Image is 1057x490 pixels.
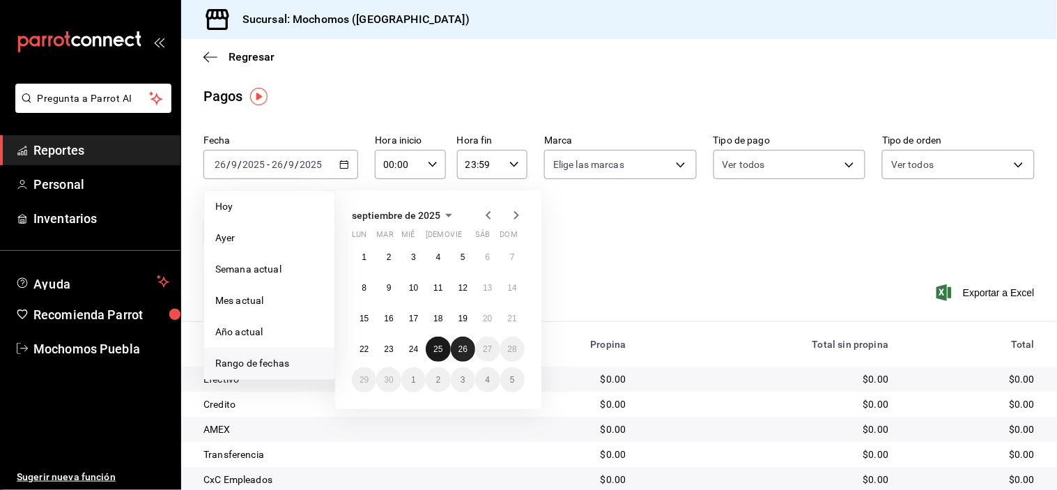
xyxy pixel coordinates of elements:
abbr: 17 de septiembre de 2025 [409,314,418,323]
label: Tipo de pago [713,136,866,146]
button: 26 de septiembre de 2025 [451,337,475,362]
button: 24 de septiembre de 2025 [401,337,426,362]
abbr: lunes [352,230,367,245]
abbr: 14 de septiembre de 2025 [508,283,517,293]
button: 14 de septiembre de 2025 [500,275,525,300]
button: 19 de septiembre de 2025 [451,306,475,331]
button: 5 de septiembre de 2025 [451,245,475,270]
button: 3 de octubre de 2025 [451,367,475,392]
abbr: 29 de septiembre de 2025 [360,375,369,385]
label: Fecha [203,136,358,146]
input: ---- [242,159,265,170]
label: Marca [544,136,697,146]
abbr: 9 de septiembre de 2025 [387,283,392,293]
abbr: 27 de septiembre de 2025 [483,344,492,354]
button: 18 de septiembre de 2025 [426,306,450,331]
abbr: domingo [500,230,518,245]
span: septiembre de 2025 [352,210,440,221]
button: 12 de septiembre de 2025 [451,275,475,300]
abbr: 8 de septiembre de 2025 [362,283,367,293]
div: $0.00 [494,447,626,461]
button: 4 de septiembre de 2025 [426,245,450,270]
span: Ayuda [33,273,151,290]
abbr: miércoles [401,230,415,245]
button: 11 de septiembre de 2025 [426,275,450,300]
button: 6 de septiembre de 2025 [475,245,500,270]
abbr: 23 de septiembre de 2025 [384,344,393,354]
span: Sugerir nueva función [17,470,169,484]
button: open_drawer_menu [153,36,164,47]
button: 16 de septiembre de 2025 [376,306,401,331]
abbr: 1 de octubre de 2025 [411,375,416,385]
abbr: 13 de septiembre de 2025 [483,283,492,293]
div: $0.00 [911,422,1035,436]
abbr: 16 de septiembre de 2025 [384,314,393,323]
abbr: 4 de septiembre de 2025 [436,252,441,262]
span: Año actual [215,325,323,339]
button: 22 de septiembre de 2025 [352,337,376,362]
div: Transferencia [203,447,472,461]
abbr: 30 de septiembre de 2025 [384,375,393,385]
abbr: 20 de septiembre de 2025 [483,314,492,323]
span: Ver todos [723,158,765,171]
button: 27 de septiembre de 2025 [475,337,500,362]
div: $0.00 [911,447,1035,461]
button: 21 de septiembre de 2025 [500,306,525,331]
span: Recomienda Parrot [33,305,169,324]
label: Hora fin [457,136,527,146]
button: 3 de septiembre de 2025 [401,245,426,270]
abbr: 2 de septiembre de 2025 [387,252,392,262]
div: $0.00 [911,397,1035,411]
button: Regresar [203,50,275,63]
span: Rango de fechas [215,356,323,371]
div: $0.00 [911,372,1035,386]
button: 1 de septiembre de 2025 [352,245,376,270]
abbr: 18 de septiembre de 2025 [433,314,442,323]
button: 25 de septiembre de 2025 [426,337,450,362]
span: Pregunta a Parrot AI [38,91,150,106]
abbr: 12 de septiembre de 2025 [458,283,468,293]
img: Tooltip marker [250,88,268,105]
abbr: 5 de septiembre de 2025 [461,252,465,262]
abbr: 6 de septiembre de 2025 [485,252,490,262]
span: Semana actual [215,262,323,277]
div: Total [911,339,1035,350]
abbr: 7 de septiembre de 2025 [510,252,515,262]
span: Regresar [229,50,275,63]
div: $0.00 [649,397,889,411]
abbr: jueves [426,230,508,245]
div: AMEX [203,422,472,436]
span: Mes actual [215,293,323,308]
button: 30 de septiembre de 2025 [376,367,401,392]
button: 13 de septiembre de 2025 [475,275,500,300]
div: $0.00 [911,473,1035,487]
span: Reportes [33,141,169,160]
button: 10 de septiembre de 2025 [401,275,426,300]
span: Inventarios [33,209,169,228]
a: Pregunta a Parrot AI [10,101,171,116]
span: Elige las marcas [553,158,624,171]
abbr: 22 de septiembre de 2025 [360,344,369,354]
span: Exportar a Excel [939,284,1035,301]
abbr: viernes [451,230,462,245]
div: $0.00 [649,372,889,386]
div: $0.00 [494,473,626,487]
abbr: 25 de septiembre de 2025 [433,344,442,354]
abbr: 21 de septiembre de 2025 [508,314,517,323]
button: 8 de septiembre de 2025 [352,275,376,300]
div: Credito [203,397,472,411]
abbr: 1 de septiembre de 2025 [362,252,367,262]
span: Ayer [215,231,323,245]
abbr: 4 de octubre de 2025 [485,375,490,385]
button: 20 de septiembre de 2025 [475,306,500,331]
button: 2 de septiembre de 2025 [376,245,401,270]
span: / [284,159,288,170]
abbr: sábado [475,230,490,245]
abbr: 5 de octubre de 2025 [510,375,515,385]
div: Total sin propina [649,339,889,350]
button: 7 de septiembre de 2025 [500,245,525,270]
span: Personal [33,175,169,194]
span: / [295,159,300,170]
input: -- [271,159,284,170]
